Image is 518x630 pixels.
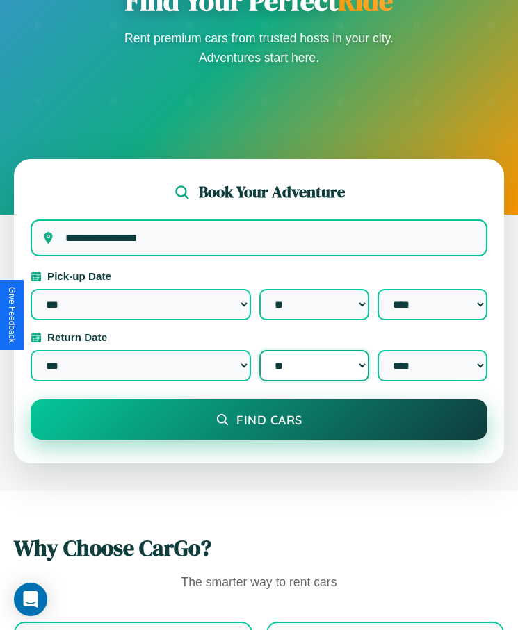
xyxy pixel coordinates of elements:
[14,533,504,563] h2: Why Choose CarGo?
[120,28,398,67] p: Rent premium cars from trusted hosts in your city. Adventures start here.
[7,287,17,343] div: Give Feedback
[199,181,345,203] h2: Book Your Adventure
[31,399,487,440] button: Find Cars
[31,270,487,282] label: Pick-up Date
[31,331,487,343] label: Return Date
[14,572,504,594] p: The smarter way to rent cars
[14,583,47,616] div: Open Intercom Messenger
